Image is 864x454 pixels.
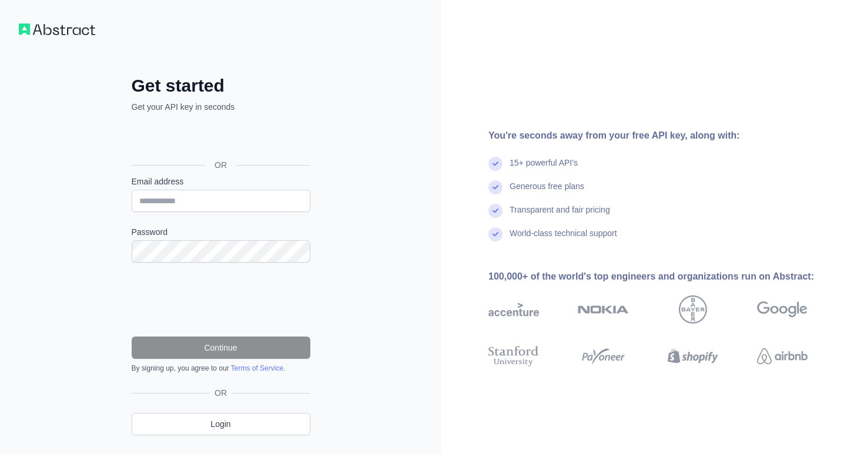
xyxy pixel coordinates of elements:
[679,295,707,324] img: bayer
[757,344,808,369] img: airbnb
[231,364,283,372] a: Terms of Service
[488,295,539,324] img: accenture
[488,129,845,143] div: You're seconds away from your free API key, along with:
[510,157,578,180] div: 15+ powerful API's
[132,176,310,187] label: Email address
[510,204,610,227] div: Transparent and fair pricing
[488,270,845,284] div: 100,000+ of the world's top engineers and organizations run on Abstract:
[510,227,617,251] div: World-class technical support
[132,101,310,113] p: Get your API key in seconds
[668,344,718,369] img: shopify
[510,180,584,204] div: Generous free plans
[132,226,310,238] label: Password
[132,337,310,359] button: Continue
[210,387,232,399] span: OR
[757,295,808,324] img: google
[205,159,236,171] span: OR
[488,180,503,194] img: check mark
[19,23,95,35] img: Workflow
[488,157,503,171] img: check mark
[578,344,628,369] img: payoneer
[488,204,503,218] img: check mark
[126,126,314,152] iframe: Sign in with Google Button
[132,277,310,322] iframe: reCAPTCHA
[132,364,310,373] div: By signing up, you agree to our .
[132,75,310,96] h2: Get started
[488,344,539,369] img: stanford university
[132,413,310,435] a: Login
[578,295,628,324] img: nokia
[488,227,503,241] img: check mark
